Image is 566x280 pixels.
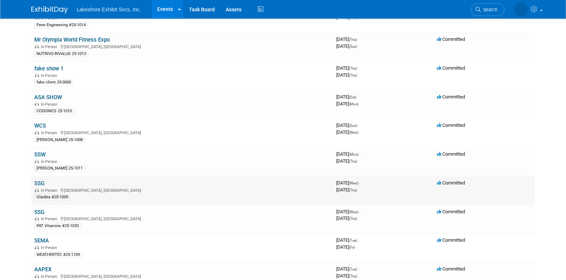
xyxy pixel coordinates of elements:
img: In-Person Event [35,245,39,249]
img: In-Person Event [35,131,39,134]
div: Penn Engineering #25-1014 [34,22,88,28]
a: fake show 1 [34,65,63,72]
span: - [360,151,361,157]
img: In-Person Event [35,73,39,77]
a: SEMA [34,237,49,244]
span: - [358,266,359,272]
span: In-Person [41,188,59,193]
span: (Thu) [349,159,357,163]
span: (Mon) [349,102,358,106]
span: Committed [437,36,465,42]
span: (Sat) [349,95,356,99]
span: Committed [437,266,465,272]
span: [DATE] [336,65,359,71]
span: [DATE] [336,180,361,186]
span: Lakeshore Exhibit Svcs, Inc. [77,7,141,12]
span: Search [481,7,497,12]
img: In-Person Event [35,102,39,106]
span: (Tue) [349,267,357,271]
div: [GEOGRAPHIC_DATA], [GEOGRAPHIC_DATA] [34,215,330,221]
span: (Thu) [349,38,357,42]
span: (Thu) [349,274,357,278]
span: - [358,36,359,42]
span: - [358,65,359,71]
span: [DATE] [336,72,357,78]
span: (Sun) [349,124,357,128]
img: In-Person Event [35,159,39,163]
div: [PERSON_NAME] 25-1011 [34,165,85,172]
span: (Tue) [349,238,357,242]
span: [DATE] [336,273,357,279]
div: fake client 25-0000 [34,79,73,86]
span: [DATE] [336,129,358,135]
span: In-Person [41,102,59,107]
div: NUTRIVO-RIVALUS 25-1013 [34,51,88,57]
div: CODONICS 25-1010 [34,108,74,114]
span: [DATE] [336,122,359,128]
span: In-Person [41,245,59,250]
a: WCS [34,122,46,129]
span: - [358,237,359,243]
div: [GEOGRAPHIC_DATA], [GEOGRAPHIC_DATA] [34,129,330,135]
a: SSG [34,180,44,187]
img: In-Person Event [35,217,39,220]
span: In-Person [41,217,59,221]
div: Glanbia #25-1009 [34,194,70,201]
span: (Sun) [349,44,357,48]
span: (Thu) [349,188,357,192]
span: [DATE] [336,237,359,243]
div: [PERSON_NAME] 25-1008 [34,137,85,143]
span: [DATE] [336,94,358,100]
span: [DATE] [336,209,361,214]
span: [DATE] [336,101,358,106]
span: In-Person [41,131,59,135]
img: MICHELLE MOYA [514,3,528,16]
span: (Mon) [349,152,358,156]
span: In-Person [41,274,59,279]
span: Committed [437,180,465,186]
span: (Thu) [349,217,357,221]
span: [DATE] [336,158,357,164]
span: [DATE] [336,266,359,272]
span: [DATE] [336,244,355,250]
span: [DATE] [336,187,357,192]
a: Search [471,3,504,16]
div: [GEOGRAPHIC_DATA], [GEOGRAPHIC_DATA] [34,43,330,49]
span: In-Person [41,44,59,49]
img: In-Person Event [35,44,39,48]
span: [DATE] [336,43,357,49]
span: Committed [437,209,465,214]
div: [GEOGRAPHIC_DATA], [GEOGRAPHIC_DATA] [34,273,330,279]
span: [DATE] [336,36,359,42]
span: - [358,122,359,128]
img: In-Person Event [35,188,39,192]
span: (Fri) [349,245,355,249]
span: - [357,94,358,100]
a: AAPEX [34,266,51,273]
span: Committed [437,151,465,157]
a: SSW [34,151,46,158]
img: In-Person Event [35,274,39,278]
span: In-Person [41,73,59,78]
span: - [360,180,361,186]
div: WEATHERTEC #25-1109 [34,252,82,258]
span: Committed [437,237,465,243]
span: [DATE] [336,215,357,221]
img: ExhibitDay [31,6,68,13]
span: (Wed) [349,131,358,135]
span: (Wed) [349,181,358,185]
span: Committed [437,65,465,71]
span: (Thu) [349,66,357,70]
span: (Wed) [349,210,358,214]
div: PAT Vitamins #25-1033 [34,223,81,229]
span: Committed [437,122,465,128]
span: In-Person [41,159,59,164]
span: - [360,209,361,214]
span: (Thu) [349,73,357,77]
a: SSG [34,209,44,215]
a: ASA SHOW [34,94,62,101]
a: Mr Olympia World Fitness Expo [34,36,110,43]
div: [GEOGRAPHIC_DATA], [GEOGRAPHIC_DATA] [34,187,330,193]
span: Committed [437,94,465,100]
span: [DATE] [336,151,361,157]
